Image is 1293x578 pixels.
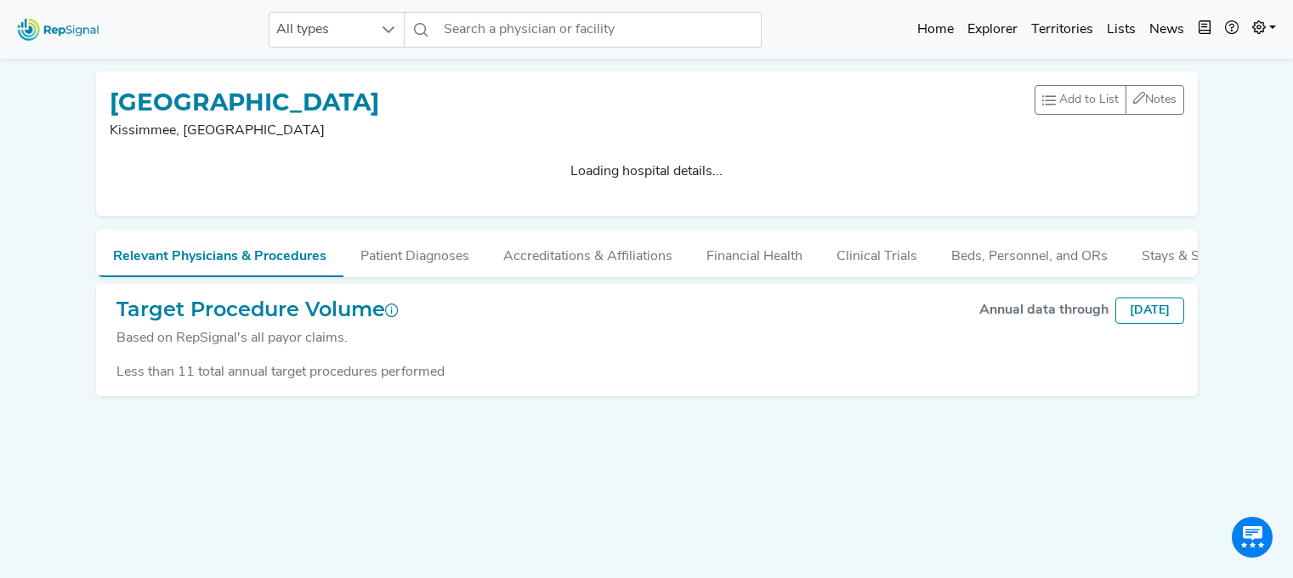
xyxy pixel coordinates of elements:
div: Annual data through [979,300,1109,320]
span: All types [269,13,371,47]
p: Loading hospital details... [116,161,1177,182]
button: Intel Book [1191,13,1218,47]
button: Beds, Personnel, and ORs [934,229,1125,275]
a: News [1143,13,1191,47]
button: Notes [1126,85,1184,115]
a: Lists [1100,13,1143,47]
h2: Target Procedure Volume [116,297,399,322]
a: Territories [1024,13,1100,47]
div: Less than 11 total annual target procedures performed [110,362,1184,382]
button: Relevant Physicians & Procedures [96,229,343,277]
button: Stays & Services [1125,229,1259,275]
div: toolbar [1035,85,1184,115]
span: Add to List [1059,91,1119,109]
button: Financial Health [689,229,819,275]
button: Patient Diagnoses [343,229,486,275]
a: Home [910,13,961,47]
span: Notes [1145,93,1177,106]
input: Search a physician or facility [437,12,762,48]
div: [DATE] [1115,297,1184,324]
button: Clinical Trials [819,229,934,275]
button: Accreditations & Affiliations [486,229,689,275]
a: Explorer [961,13,1024,47]
div: Based on RepSignal's all payor claims. [116,328,399,348]
button: Add to List [1035,85,1126,115]
h1: [GEOGRAPHIC_DATA] [110,88,379,117]
p: Kissimmee, [GEOGRAPHIC_DATA] [110,121,379,141]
